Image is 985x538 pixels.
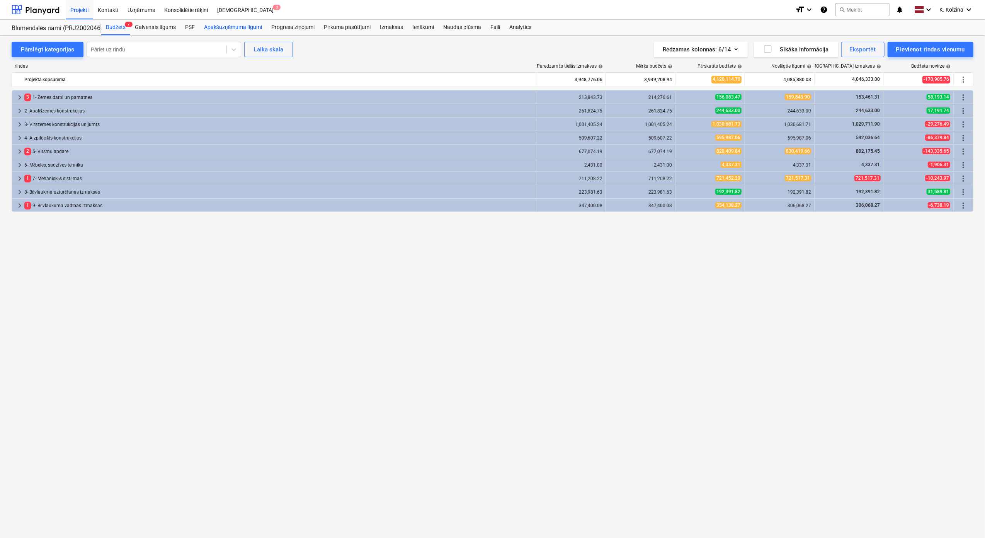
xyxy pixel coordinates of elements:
span: K. Kolzina [939,7,963,13]
span: 244,633.00 [855,108,881,113]
button: Laika skala [244,42,293,57]
span: 3 [24,94,31,101]
span: 1 [24,175,31,182]
span: help [944,64,951,69]
div: 677,074.19 [609,149,672,154]
button: Meklēt [835,3,890,16]
span: 2 [24,148,31,155]
a: Budžets7 [101,20,130,35]
div: 509,607.22 [609,135,672,141]
div: 306,068.27 [748,203,811,208]
a: Ienākumi [408,20,439,35]
div: 1,001,405.24 [609,122,672,127]
span: Vairāk darbību [959,187,968,197]
iframe: Chat Widget [946,501,985,538]
div: 711,208.22 [609,176,672,181]
span: Vairāk darbību [959,160,968,170]
div: 244,633.00 [748,108,811,114]
div: Eksportēt [850,44,876,54]
span: 153,461.31 [855,94,881,100]
span: 1,029,711.90 [851,121,881,127]
span: 244,633.00 [715,107,742,114]
div: 595,987.06 [748,135,811,141]
div: 4- Aizpildošās konstrukcijas [24,132,533,144]
div: 213,843.73 [539,95,602,100]
i: notifications [896,5,903,14]
button: Sīkāka informācija [754,42,838,57]
div: 261,824.75 [609,108,672,114]
div: 8- Būvlaukma uzturēšanas izmaksas [24,186,533,198]
div: Noslēgtie līgumi [771,63,811,69]
div: Paredzamās tiešās izmaksas [537,63,603,69]
span: Vairāk darbību [959,133,968,143]
div: Blūmendāles nami (PRJ2002046 Prūšu 1 kārta) Pabeigts [12,24,92,32]
i: format_size [795,5,805,14]
a: Faili [486,20,505,35]
span: Vairāk darbību [959,120,968,129]
span: 31,589.81 [927,189,950,195]
div: 677,074.19 [539,149,602,154]
a: Izmaksas [375,20,408,35]
i: Zināšanu pamats [820,5,828,14]
div: 2- Apakšzemes konstrukcijas [24,105,533,117]
div: Sīkāka informācija [763,44,829,54]
button: Redzamas kolonnas:6/14 [654,42,748,57]
div: 347,400.08 [539,203,602,208]
div: 6- Mēbeles, sadzīves tehnika [24,159,533,171]
span: 1 [24,202,31,209]
span: -143,335.65 [922,148,950,154]
div: 214,276.61 [609,95,672,100]
i: keyboard_arrow_down [924,5,933,14]
a: PSF [180,20,199,35]
div: Galvenais līgums [130,20,180,35]
a: Analytics [505,20,536,35]
span: -6,738.19 [928,202,950,208]
span: 802,175.45 [855,148,881,154]
a: Pirkuma pasūtījumi [319,20,375,35]
a: Progresa ziņojumi [267,20,319,35]
span: 721,517.31 [785,175,811,181]
span: keyboard_arrow_right [15,174,24,183]
span: Vairāk darbību [959,106,968,116]
div: 261,824.75 [539,108,602,114]
span: help [805,64,811,69]
div: 3,948,776.06 [539,73,602,86]
span: 4,337.31 [721,162,742,168]
div: Pievienot rindas vienumu [896,44,965,54]
div: Laika skala [254,44,283,54]
span: Vairāk darbību [959,75,968,84]
div: Redzamas kolonnas : 6/14 [663,44,738,54]
span: 1,030,681.73 [711,121,742,127]
div: [DEMOGRAPHIC_DATA] izmaksas [805,63,881,69]
span: Vairāk darbību [959,174,968,183]
span: Vairāk darbību [959,93,968,102]
button: Pievienot rindas vienumu [888,42,973,57]
span: help [736,64,742,69]
div: 4,085,880.03 [748,73,811,86]
div: 223,981.63 [539,189,602,195]
span: -10,243.97 [925,175,950,181]
div: 347,400.08 [609,203,672,208]
div: 3- Virszemes konstrukcijas un jumts [24,118,533,131]
span: 58,193.14 [927,94,950,100]
span: 820,409.84 [715,148,742,154]
span: 354,138.27 [715,202,742,208]
div: Budžeta novirze [912,63,951,69]
span: search [839,7,845,13]
div: Budžets [101,20,130,35]
div: 1,001,405.24 [539,122,602,127]
div: 192,391.82 [748,189,811,195]
span: keyboard_arrow_right [15,160,24,170]
span: 830,419.66 [785,148,811,154]
span: 4,046,333.00 [851,76,881,83]
span: help [875,64,881,69]
div: Pārslēgt kategorijas [21,44,74,54]
div: 5- Virsmu apdare [24,145,533,158]
div: 509,607.22 [539,135,602,141]
span: keyboard_arrow_right [15,120,24,129]
span: 306,068.27 [855,203,881,208]
span: 3 [273,5,281,10]
span: -170,905.76 [922,76,950,83]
